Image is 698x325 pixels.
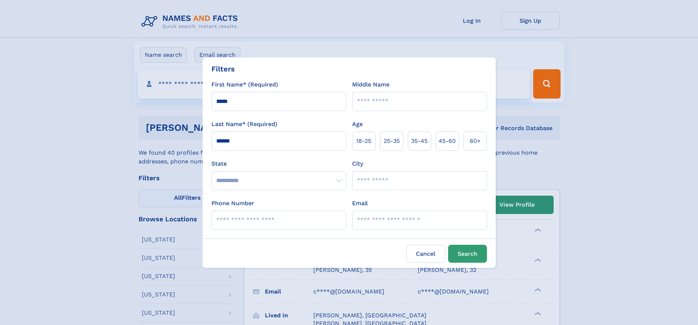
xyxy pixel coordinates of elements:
[352,120,363,129] label: Age
[211,199,254,208] label: Phone Number
[211,159,346,168] label: State
[211,80,278,89] label: First Name* (Required)
[411,137,428,145] span: 35‑45
[356,137,371,145] span: 18‑25
[352,80,389,89] label: Middle Name
[352,199,368,208] label: Email
[211,63,235,74] div: Filters
[406,245,445,263] label: Cancel
[439,137,456,145] span: 45‑60
[470,137,481,145] span: 60+
[384,137,400,145] span: 25‑35
[211,120,277,129] label: Last Name* (Required)
[448,245,487,263] button: Search
[352,159,363,168] label: City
